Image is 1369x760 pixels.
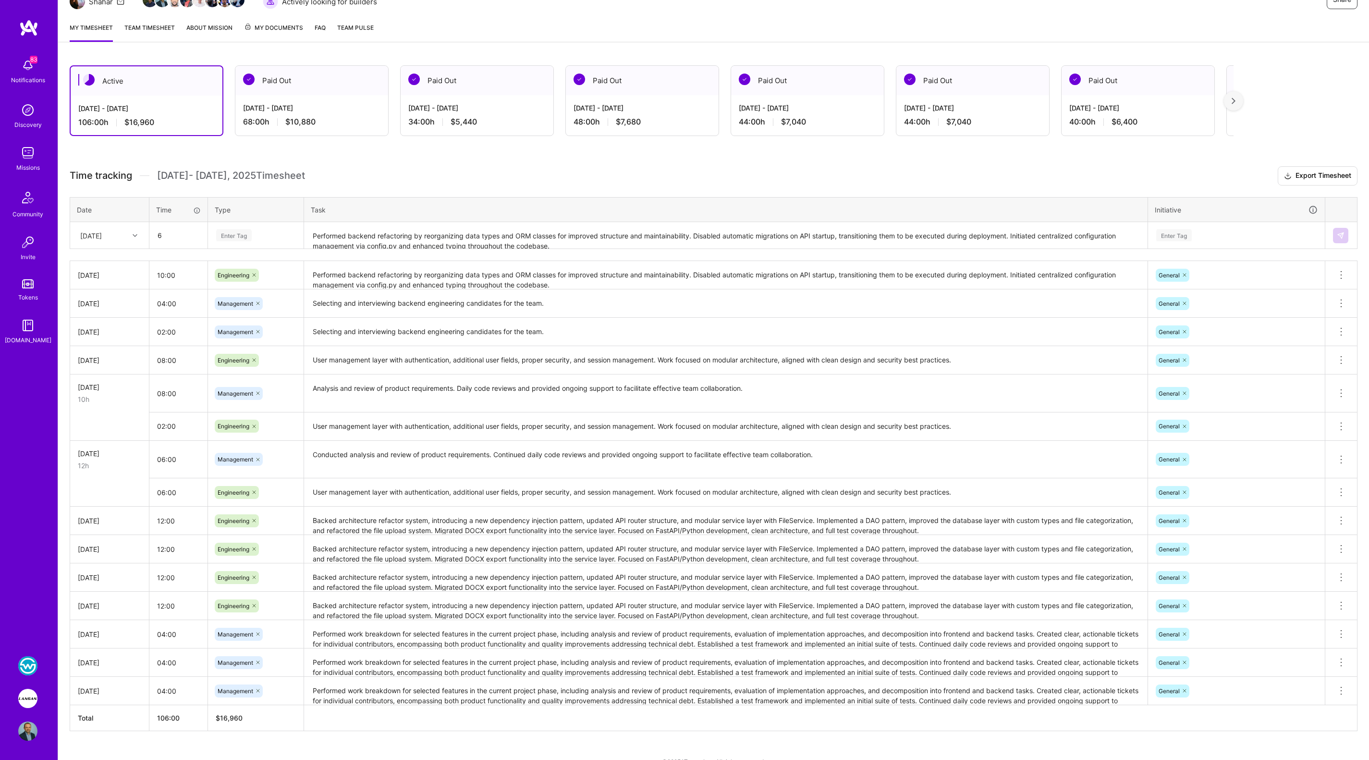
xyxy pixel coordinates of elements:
span: Engineering [218,574,249,581]
i: icon Download [1284,171,1292,181]
span: Management [218,659,253,666]
textarea: User management layer with authentication, additional user fields, proper security, and session m... [305,479,1147,506]
i: icon Chevron [133,233,137,238]
span: Engineering [218,272,249,279]
th: 106:00 [149,705,208,731]
span: General [1159,328,1180,336]
div: [DATE] [78,449,141,459]
textarea: Backed architecture refactor system, introducing a new dependency injection pattern, updated API ... [305,593,1147,619]
span: My Documents [244,23,303,33]
span: Time tracking [70,170,132,182]
span: $6,400 [1112,117,1137,127]
span: Management [218,328,253,336]
div: 48:00 h [574,117,711,127]
input: HH:MM [149,413,208,439]
img: WSC Sports: Real-Time Multilingual Captions [18,656,37,675]
img: bell [18,56,37,75]
div: [DATE] [78,573,141,583]
div: [DATE] [78,544,141,554]
a: Team timesheet [124,23,175,42]
span: $7,040 [781,117,806,127]
span: Engineering [218,489,249,496]
div: [DATE] [78,327,141,337]
span: General [1159,687,1180,695]
span: General [1159,272,1180,279]
img: tokens [22,279,34,288]
span: Management [218,300,253,307]
div: [DATE] - [DATE] [574,103,711,113]
input: HH:MM [149,447,208,472]
div: Community [12,209,43,219]
input: HH:MM [149,622,208,647]
th: Date [70,197,149,222]
img: Paid Out [904,74,916,85]
div: 44:00 h [739,117,876,127]
img: Paid Out [243,74,255,85]
span: Management [218,456,253,463]
input: HH:MM [149,348,208,373]
a: FAQ [315,23,326,42]
div: Time [156,205,201,215]
input: HH:MM [149,536,208,562]
div: Missions [16,162,40,173]
button: Export Timesheet [1278,166,1357,186]
textarea: Analysis and review of product requirements. Daily code reviews and provided ongoing support to f... [305,375,1147,411]
a: User Avatar [16,722,40,741]
img: guide book [18,316,37,335]
div: 12h [78,461,141,471]
div: Tokens [18,292,38,302]
input: HH:MM [149,480,208,505]
span: General [1159,357,1180,364]
span: General [1159,574,1180,581]
div: [DOMAIN_NAME] [5,335,51,345]
span: General [1159,631,1180,638]
textarea: Backed architecture refactor system, introducing a new dependency injection pattern, updated API ... [305,536,1147,562]
div: Initiative [1155,204,1318,215]
div: 10h [78,394,141,404]
img: Paid Out [1069,74,1081,85]
textarea: Performed backend refactoring by reorganizing data types and ORM classes for improved structure a... [305,262,1147,288]
div: Paid Out [401,66,553,95]
div: [DATE] - [DATE] [1069,103,1207,113]
textarea: Backed architecture refactor system, introducing a new dependency injection pattern, updated API ... [305,564,1147,591]
span: $7,040 [946,117,971,127]
textarea: Performed backend refactoring by reorganizing data types and ORM classes for improved structure a... [305,223,1147,249]
img: User Avatar [18,722,37,741]
div: [DATE] [78,601,141,611]
div: [DATE] [78,629,141,639]
span: General [1159,546,1180,553]
span: $16,960 [124,117,154,127]
textarea: Performed work breakdown for selected features in the current project phase, including analysis a... [305,649,1147,676]
div: 34:00 h [408,117,546,127]
span: General [1159,517,1180,524]
img: Community [16,186,39,209]
div: [DATE] - [DATE] [739,103,876,113]
textarea: User management layer with authentication, additional user fields, proper security, and session m... [305,347,1147,374]
span: $10,880 [285,117,316,127]
a: My timesheet [70,23,113,42]
a: Langan: AI-Copilot for Environmental Site Assessment [16,689,40,708]
a: About Mission [186,23,232,42]
span: General [1159,659,1180,666]
div: Invite [21,252,36,262]
a: WSC Sports: Real-Time Multilingual Captions [16,656,40,675]
div: Paid Out [896,66,1049,95]
div: [DATE] - [DATE] [78,103,215,113]
div: Paid Out [731,66,884,95]
div: [DATE] [78,382,141,392]
span: General [1159,423,1180,430]
input: HH:MM [149,381,208,406]
th: Type [208,197,304,222]
img: Paid Out [739,74,750,85]
span: General [1159,456,1180,463]
span: Management [218,687,253,695]
span: $ 16,960 [216,714,243,722]
textarea: Selecting and interviewing backend engineering candidates for the team. [305,290,1147,317]
div: 44:00 h [904,117,1041,127]
img: Invite [18,233,37,252]
div: [DATE] [78,658,141,668]
div: [DATE] - [DATE] [904,103,1041,113]
div: [DATE] - [DATE] [408,103,546,113]
img: teamwork [18,143,37,162]
textarea: Selecting and interviewing backend engineering candidates for the team. [305,319,1147,345]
